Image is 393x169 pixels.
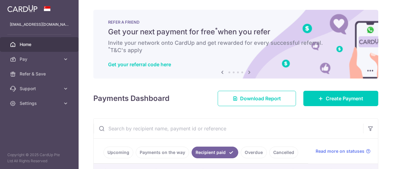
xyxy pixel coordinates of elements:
[93,93,169,104] h4: Payments Dashboard
[103,147,133,158] a: Upcoming
[20,41,60,48] span: Home
[10,21,69,28] p: [EMAIL_ADDRESS][DOMAIN_NAME]
[108,20,364,25] p: REFER A FRIEND
[326,95,363,102] span: Create Payment
[218,91,296,106] a: Download Report
[108,27,364,37] h5: Get your next payment for free when you refer
[20,100,60,106] span: Settings
[20,56,60,62] span: Pay
[192,147,238,158] a: Recipient paid
[316,148,371,154] a: Read more on statuses
[136,147,189,158] a: Payments on the way
[20,86,60,92] span: Support
[94,119,363,138] input: Search by recipient name, payment id or reference
[20,71,60,77] span: Refer & Save
[354,151,387,166] iframe: Opens a widget where you can find more information
[240,95,281,102] span: Download Report
[7,5,37,12] img: CardUp
[316,148,364,154] span: Read more on statuses
[303,91,378,106] a: Create Payment
[93,10,378,79] img: RAF banner
[269,147,298,158] a: Cancelled
[108,39,364,54] h6: Invite your network onto CardUp and get rewarded for every successful referral. T&C's apply
[241,147,267,158] a: Overdue
[108,61,171,67] a: Get your referral code here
